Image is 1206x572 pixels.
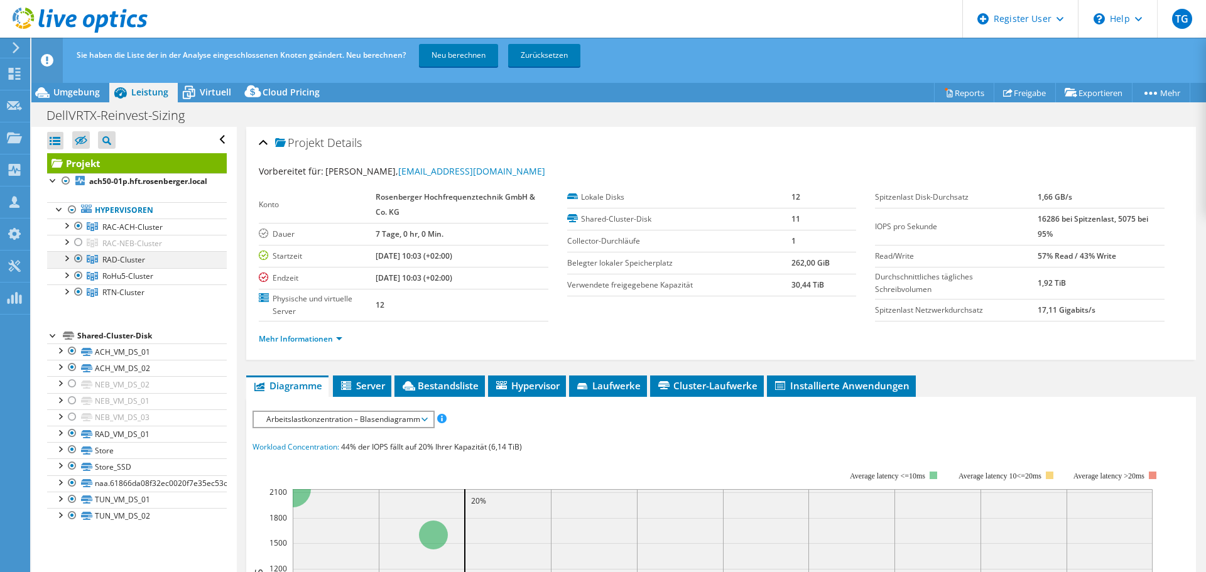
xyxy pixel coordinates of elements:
[575,379,641,392] span: Laufwerke
[259,250,376,262] label: Startzeit
[102,222,163,232] span: RAC-ACH-Cluster
[656,379,758,392] span: Cluster-Laufwerke
[47,393,227,409] a: NEB_VM_DS_01
[89,176,207,186] b: ach50-01p.hft.rosenberger.local
[791,235,796,246] b: 1
[260,412,426,427] span: Arbeitslastkonzentration – Blasendiagramm
[47,268,227,284] a: RoHu5-Cluster
[376,229,443,239] b: 7 Tage, 0 hr, 0 Min.
[259,198,376,211] label: Konto
[47,202,227,219] a: Hypervisoren
[1038,251,1116,261] b: 57% Read / 43% Write
[325,165,545,177] span: [PERSON_NAME],
[263,86,320,98] span: Cloud Pricing
[875,304,1037,316] label: Spitzenlast Netzwerkdurchsatz
[275,137,324,149] span: Projekt
[875,271,1037,296] label: Durchschnittliches tägliches Schreibvolumen
[376,299,384,310] b: 12
[401,379,479,392] span: Bestandsliste
[850,472,925,480] tspan: Average latency <=10ms
[269,487,287,497] text: 2100
[47,475,227,492] a: naa.61866da08f32ec0020f7e35ec53cc6fb
[508,44,580,67] a: Zurücksetzen
[376,192,535,217] b: Rosenberger Hochfrequenztechnik GmbH & Co. KG
[41,109,204,122] h1: DellVRTX-Reinvest-Sizing
[791,192,800,202] b: 12
[1073,472,1144,480] text: Average latency >20ms
[567,213,791,225] label: Shared-Cluster-Disk
[419,44,498,67] a: Neu berechnen
[1132,83,1190,102] a: Mehr
[47,458,227,475] a: Store_SSD
[773,379,910,392] span: Installierte Anwendungen
[47,442,227,458] a: Store
[53,86,100,98] span: Umgebung
[259,333,342,344] a: Mehr Informationen
[1038,192,1072,202] b: 1,66 GB/s
[339,379,385,392] span: Server
[567,235,791,247] label: Collector-Durchläufe
[200,86,231,98] span: Virtuell
[259,165,323,177] label: Vorbereitet für:
[341,441,522,452] span: 44% der IOPS fällt auf 20% Ihrer Kapazität (6,14 TiB)
[398,165,545,177] a: [EMAIL_ADDRESS][DOMAIN_NAME]
[327,135,362,150] span: Details
[131,86,168,98] span: Leistung
[376,251,452,261] b: [DATE] 10:03 (+02:00)
[791,213,800,224] b: 11
[253,441,339,452] span: Workload Concentration:
[47,360,227,376] a: ACH_VM_DS_02
[47,251,227,267] a: RAD-Cluster
[47,492,227,508] a: TUN_VM_DS_01
[47,508,227,524] a: TUN_VM_DS_02
[875,220,1037,233] label: IOPS pro Sekunde
[102,254,145,265] span: RAD-Cluster
[1172,9,1192,29] span: TG
[47,235,227,251] a: RAC-NEB-Cluster
[102,238,162,249] span: RAC-NEB-Cluster
[791,257,830,268] b: 262,00 GiB
[1038,278,1066,288] b: 1,92 TiB
[259,228,376,240] label: Dauer
[494,379,560,392] span: Hypervisor
[102,271,153,281] span: RoHu5-Cluster
[567,191,791,203] label: Lokale Disks
[791,279,824,290] b: 30,44 TiB
[269,537,287,548] text: 1500
[875,250,1037,262] label: Read/Write
[259,272,376,284] label: Endzeit
[959,472,1041,480] tspan: Average latency 10<=20ms
[47,343,227,360] a: ACH_VM_DS_01
[47,173,227,190] a: ach50-01p.hft.rosenberger.local
[47,426,227,442] a: RAD_VM_DS_01
[1055,83,1133,102] a: Exportieren
[567,279,791,291] label: Verwendete freigegebene Kapazität
[1094,13,1105,24] svg: \n
[77,50,406,60] span: Sie haben die Liste der in der Analyse eingeschlossenen Knoten geändert. Neu berechnen?
[376,273,452,283] b: [DATE] 10:03 (+02:00)
[875,191,1037,203] label: Spitzenlast Disk-Durchsatz
[1038,213,1148,239] b: 16286 bei Spitzenlast, 5075 bei 95%
[253,379,322,392] span: Diagramme
[994,83,1056,102] a: Freigabe
[102,287,144,298] span: RTN-Cluster
[259,293,376,318] label: Physische und virtuelle Server
[47,219,227,235] a: RAC-ACH-Cluster
[47,376,227,392] a: NEB_VM_DS_02
[471,495,486,506] text: 20%
[567,257,791,269] label: Belegter lokaler Speicherplatz
[47,284,227,301] a: RTN-Cluster
[1038,305,1095,315] b: 17,11 Gigabits/s
[77,328,227,343] div: Shared-Cluster-Disk
[269,512,287,523] text: 1800
[47,409,227,426] a: NEB_VM_DS_03
[47,153,227,173] a: Projekt
[934,83,994,102] a: Reports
